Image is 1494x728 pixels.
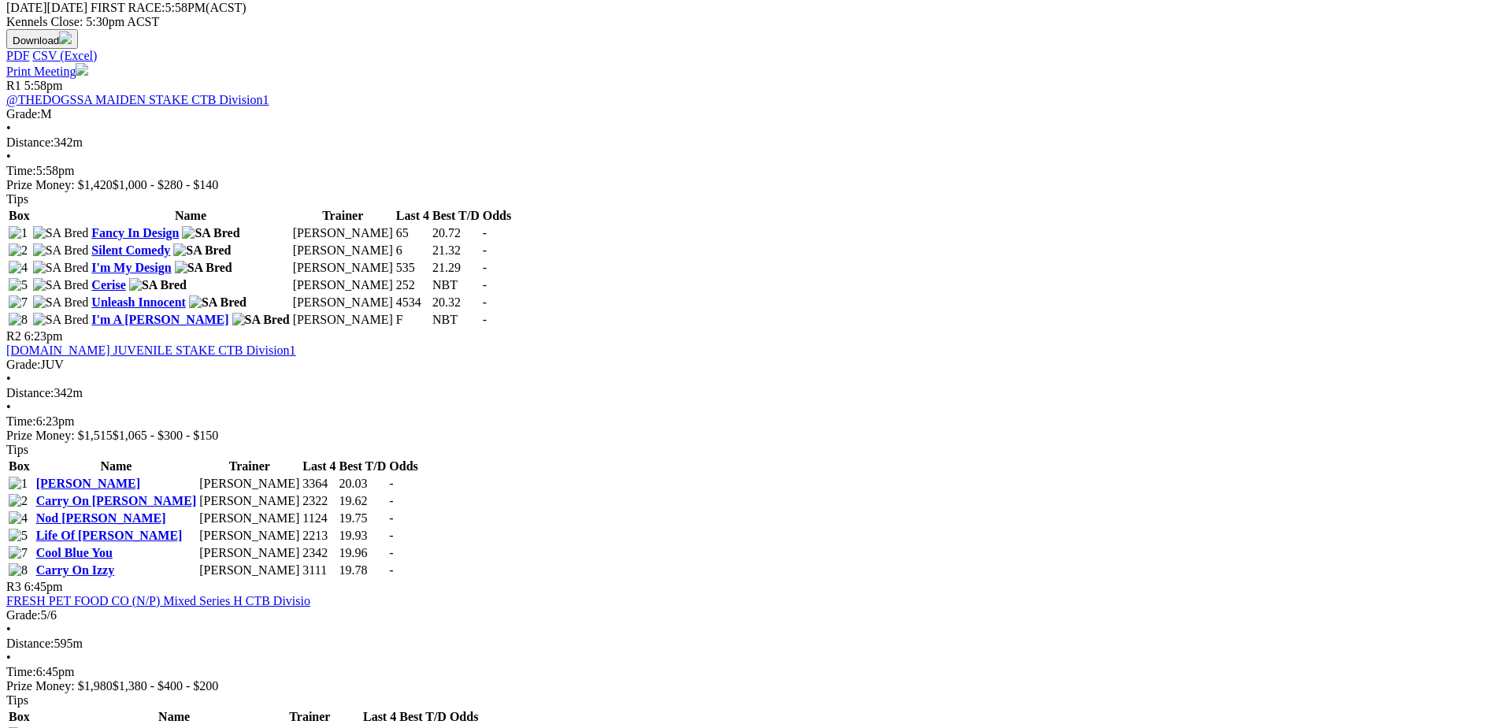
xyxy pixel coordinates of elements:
div: 5/6 [6,608,1488,622]
span: Grade: [6,358,41,371]
span: R2 [6,329,21,343]
th: Odds [482,208,512,224]
td: 19.96 [339,545,387,561]
a: I'm A [PERSON_NAME] [91,313,228,326]
th: Trainer [292,208,394,224]
td: 2322 [302,493,336,509]
img: SA Bred [175,261,232,275]
div: 342m [6,136,1488,150]
a: [DOMAIN_NAME] JUVENILE STAKE CTB Division1 [6,344,296,357]
img: SA Bred [33,295,89,310]
img: SA Bred [33,243,89,258]
th: Odds [388,459,418,474]
a: Cerise [91,278,126,292]
img: SA Bred [173,243,231,258]
td: 20.32 [432,295,480,310]
span: Box [9,209,30,222]
td: [PERSON_NAME] [292,312,394,328]
span: [DATE] [6,1,87,14]
img: SA Bred [33,261,89,275]
td: [PERSON_NAME] [292,225,394,241]
span: Grade: [6,107,41,121]
td: 19.75 [339,511,387,526]
span: 6:23pm [24,329,63,343]
span: • [6,651,11,664]
img: 1 [9,226,28,240]
img: 8 [9,313,28,327]
span: 5:58pm [24,79,63,92]
span: Distance: [6,637,54,650]
a: CSV (Excel) [32,49,97,62]
div: Prize Money: $1,420 [6,178,1488,192]
div: M [6,107,1488,121]
td: [PERSON_NAME] [198,545,300,561]
td: 252 [395,277,430,293]
img: download.svg [59,32,72,44]
th: Last 4 [302,459,336,474]
a: Unleash Innocent [91,295,186,309]
a: Life Of [PERSON_NAME] [36,529,183,542]
th: Best T/D [339,459,387,474]
td: NBT [432,277,480,293]
span: [DATE] [6,1,47,14]
a: @THEDOGSSA MAIDEN STAKE CTB Division1 [6,93,269,106]
img: 5 [9,529,28,543]
span: - [483,295,487,309]
button: Download [6,29,78,49]
a: Silent Comedy [91,243,170,257]
img: 7 [9,546,28,560]
th: Odds [449,709,479,725]
th: Last 4 [362,709,397,725]
img: SA Bred [33,226,89,240]
img: 2 [9,494,28,508]
span: Distance: [6,386,54,399]
span: - [389,563,393,577]
th: Name [35,459,198,474]
a: Print Meeting [6,65,88,78]
span: R3 [6,580,21,593]
td: 2342 [302,545,336,561]
td: 3364 [302,476,336,492]
span: Tips [6,693,28,707]
td: 21.29 [432,260,480,276]
span: - [389,477,393,490]
td: 65 [395,225,430,241]
div: 342m [6,386,1488,400]
th: Name [91,208,290,224]
span: Tips [6,443,28,456]
a: FRESH PET FOOD CO (N/P) Mixed Series H CTB Divisio [6,594,310,607]
img: 2 [9,243,28,258]
a: Nod [PERSON_NAME] [36,511,166,525]
td: [PERSON_NAME] [198,476,300,492]
a: [PERSON_NAME] [36,477,140,490]
td: 535 [395,260,430,276]
td: [PERSON_NAME] [292,243,394,258]
img: 5 [9,278,28,292]
td: 19.78 [339,563,387,578]
span: Distance: [6,136,54,149]
span: - [483,278,487,292]
th: Name [91,709,258,725]
div: 595m [6,637,1488,651]
div: 6:45pm [6,665,1488,679]
div: JUV [6,358,1488,372]
img: 1 [9,477,28,491]
div: Download [6,49,1488,63]
a: Cool Blue You [36,546,113,559]
span: R1 [6,79,21,92]
span: - [483,313,487,326]
span: • [6,121,11,135]
span: - [483,243,487,257]
span: Time: [6,665,36,678]
span: $1,380 - $400 - $200 [113,679,219,693]
th: Trainer [198,459,300,474]
img: SA Bred [189,295,247,310]
span: $1,000 - $280 - $140 [113,178,219,191]
span: 6:45pm [24,580,63,593]
span: $1,065 - $300 - $150 [113,429,219,442]
th: Best T/D [399,709,447,725]
th: Last 4 [395,208,430,224]
div: Prize Money: $1,515 [6,429,1488,443]
td: [PERSON_NAME] [198,493,300,509]
span: 5:58PM(ACST) [91,1,247,14]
